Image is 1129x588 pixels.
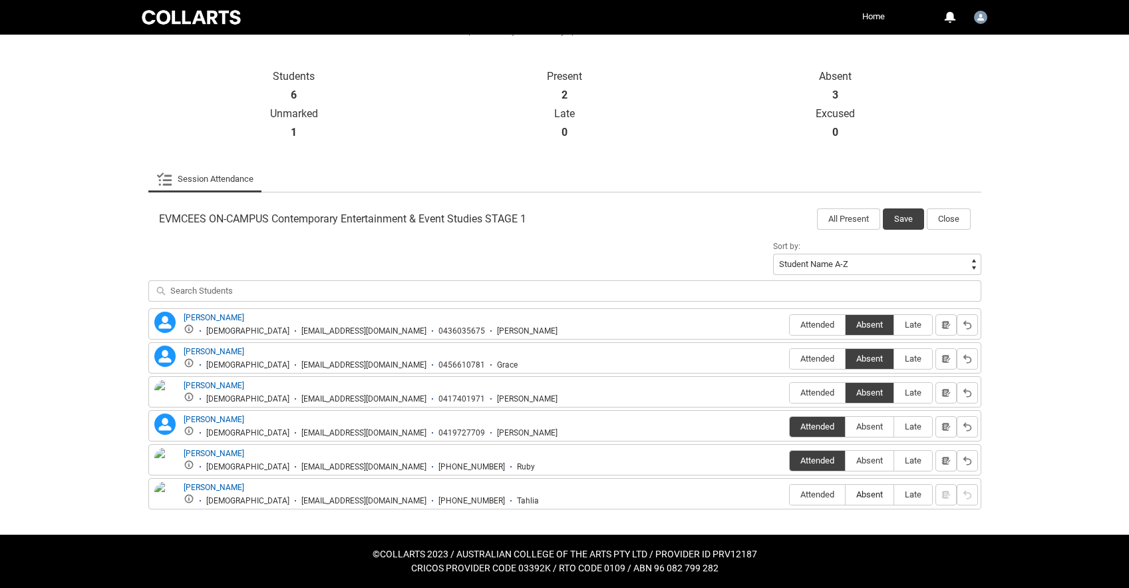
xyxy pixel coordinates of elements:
button: Reset [957,416,978,438]
div: [EMAIL_ADDRESS][DOMAIN_NAME] [301,394,426,404]
lightning-icon: Juliette Iemmolo [154,414,176,435]
div: [EMAIL_ADDRESS][DOMAIN_NAME] [301,496,426,506]
div: [EMAIL_ADDRESS][DOMAIN_NAME] [301,428,426,438]
span: Late [894,320,932,330]
div: [PERSON_NAME] [497,428,558,438]
span: Late [894,354,932,364]
span: Attended [790,489,845,499]
div: Ruby [517,462,535,472]
img: Khat.Kerr [974,11,987,24]
lightning-icon: Emma Farley [154,312,176,333]
p: Excused [700,107,971,121]
span: Attended [790,422,845,432]
span: Absent [846,455,893,465]
div: 0417401971 [438,394,485,404]
div: [EMAIL_ADDRESS][DOMAIN_NAME] [301,326,426,336]
a: [PERSON_NAME] [184,381,244,390]
span: EVMCEES ON-CAMPUS Contemporary Entertainment & Event Studies STAGE 1 [159,212,526,226]
strong: 1 [291,126,297,139]
button: Notes [935,314,957,336]
button: Notes [935,450,957,471]
div: Tahlia [517,496,539,506]
lightning-icon: Grace Willis [154,346,176,367]
div: 0456610781 [438,360,485,370]
button: Notes [935,382,957,404]
div: [DEMOGRAPHIC_DATA] [206,326,289,336]
button: Reset [957,450,978,471]
div: [DEMOGRAPHIC_DATA] [206,394,289,404]
p: Unmarked [159,107,430,121]
strong: 0 [832,126,838,139]
div: [PERSON_NAME] [497,394,558,404]
a: Session Attendance [156,166,253,192]
div: [EMAIL_ADDRESS][DOMAIN_NAME] [301,360,426,370]
div: 0419727709 [438,428,485,438]
p: Absent [700,70,971,83]
strong: 6 [291,89,297,102]
div: [EMAIL_ADDRESS][DOMAIN_NAME] [301,462,426,472]
span: Late [894,422,932,432]
div: [PERSON_NAME] [497,326,558,336]
a: [PERSON_NAME] [184,415,244,424]
span: Late [894,388,932,398]
span: Absent [846,354,893,364]
span: Late [894,489,932,499]
div: 0436035675 [438,326,485,336]
button: Reset [957,314,978,336]
button: Notes [935,416,957,438]
p: Students [159,70,430,83]
button: Save [883,208,924,230]
button: Reset [957,382,978,404]
div: Grace [497,360,518,370]
span: Absent [846,388,893,398]
button: Notes [935,348,957,370]
button: Reset [957,484,978,505]
a: [PERSON_NAME] [184,483,244,492]
span: Attended [790,320,845,330]
span: Late [894,455,932,465]
div: [DEMOGRAPHIC_DATA] [206,462,289,472]
img: Tahlia Kendall [154,481,176,511]
div: [PHONE_NUMBER] [438,462,505,472]
a: Home [859,7,888,27]
span: Attended [790,455,845,465]
button: User Profile Khat.Kerr [971,5,991,27]
span: Attended [790,388,845,398]
li: Session Attendance [148,166,261,192]
img: Jasmine-Lee McCoy [154,380,176,418]
p: Late [429,107,700,121]
button: Close [927,208,971,230]
a: [PERSON_NAME] [184,347,244,356]
a: [PERSON_NAME] [184,449,244,458]
strong: 3 [832,89,838,102]
span: Sort by: [773,242,800,251]
a: [PERSON_NAME] [184,313,244,322]
span: Attended [790,354,845,364]
span: Absent [846,320,893,330]
button: All Present [817,208,880,230]
div: [PHONE_NUMBER] [438,496,505,506]
button: Reset [957,348,978,370]
div: [DEMOGRAPHIC_DATA] [206,360,289,370]
p: Present [429,70,700,83]
div: [DEMOGRAPHIC_DATA] [206,428,289,438]
img: Ruby Hill [154,447,176,477]
span: Absent [846,422,893,432]
strong: 2 [562,89,567,102]
strong: 0 [562,126,567,139]
div: [DEMOGRAPHIC_DATA] [206,496,289,506]
span: Absent [846,489,893,499]
input: Search Students [148,280,981,302]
